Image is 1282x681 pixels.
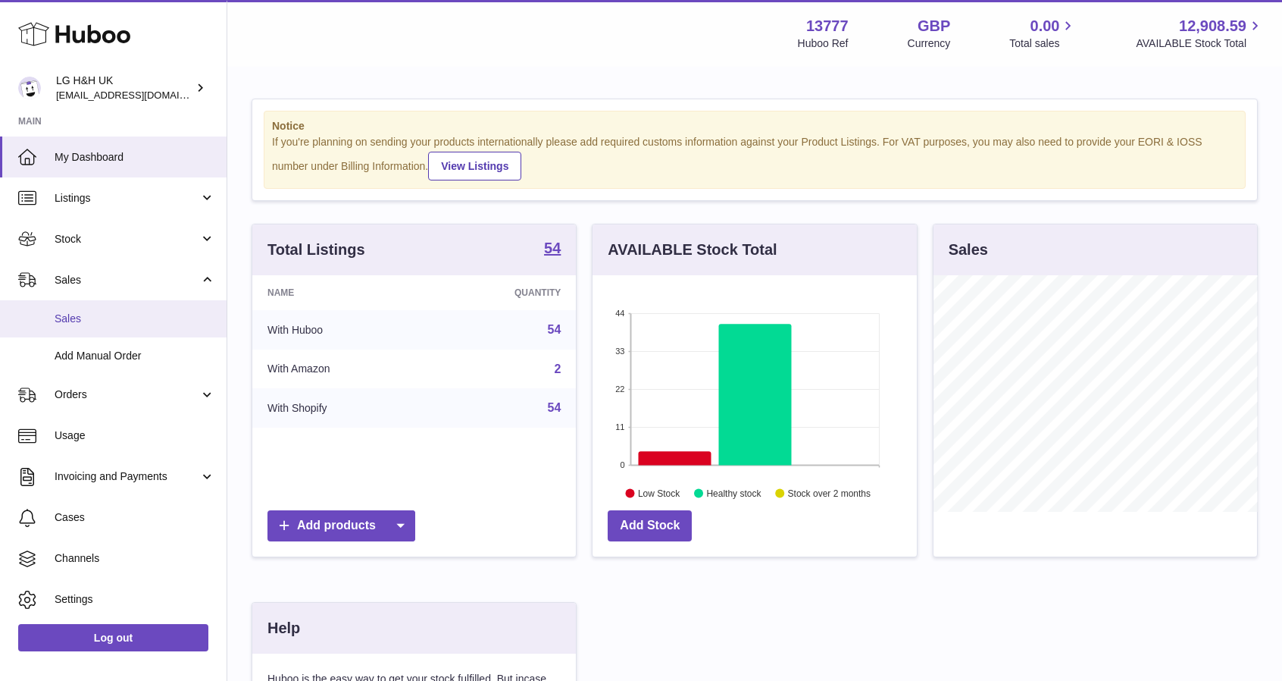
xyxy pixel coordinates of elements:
[638,488,680,498] text: Low Stock
[428,152,521,180] a: View Listings
[608,240,777,260] h3: AVAILABLE Stock Total
[267,240,365,260] h3: Total Listings
[1030,16,1060,36] span: 0.00
[788,488,871,498] text: Stock over 2 months
[1009,16,1077,51] a: 0.00 Total sales
[55,551,215,566] span: Channels
[616,347,625,356] text: 33
[554,362,561,375] a: 2
[55,592,215,607] span: Settings
[908,36,951,51] div: Currency
[55,510,215,525] span: Cases
[55,349,215,363] span: Add Manual Order
[56,74,192,102] div: LG H&H UK
[544,240,561,256] strong: 54
[272,135,1237,180] div: If you're planning on sending your products internationally please add required customs informati...
[1009,36,1077,51] span: Total sales
[548,401,561,414] a: 54
[1136,16,1264,51] a: 12,908.59 AVAILABLE Stock Total
[267,510,415,541] a: Add products
[55,469,199,484] span: Invoicing and Payments
[55,388,199,402] span: Orders
[798,36,849,51] div: Huboo Ref
[548,323,561,336] a: 54
[18,624,208,651] a: Log out
[707,488,762,498] text: Healthy stock
[55,191,199,206] span: Listings
[18,77,41,99] img: veechen@lghnh.co.uk
[544,240,561,259] a: 54
[252,350,430,389] td: With Amazon
[918,16,950,36] strong: GBP
[55,232,199,246] span: Stock
[616,309,625,318] text: 44
[55,150,215,165] span: My Dashboard
[252,388,430,428] td: With Shopify
[616,422,625,432] text: 11
[616,384,625,394] text: 22
[55,273,199,287] span: Sales
[806,16,849,36] strong: 13777
[55,312,215,326] span: Sales
[55,428,215,443] span: Usage
[252,275,430,310] th: Name
[608,510,692,541] a: Add Stock
[621,460,625,469] text: 0
[252,310,430,350] td: With Huboo
[56,89,223,101] span: [EMAIL_ADDRESS][DOMAIN_NAME]
[267,618,300,639] h3: Help
[949,240,988,260] h3: Sales
[1136,36,1264,51] span: AVAILABLE Stock Total
[1179,16,1246,36] span: 12,908.59
[430,275,576,310] th: Quantity
[272,119,1237,133] strong: Notice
